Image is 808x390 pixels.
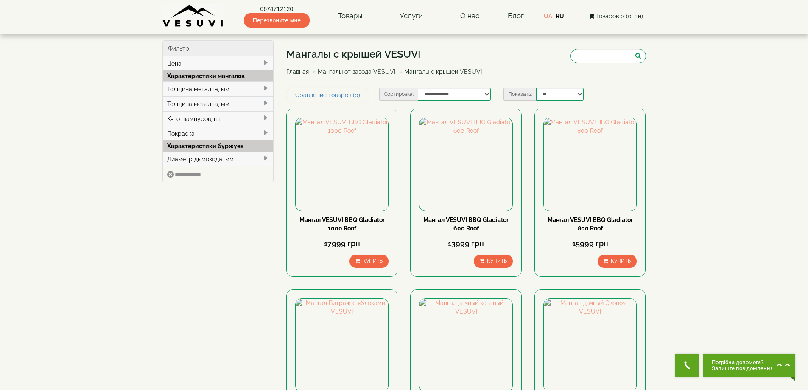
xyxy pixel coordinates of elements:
[286,68,309,75] a: Главная
[703,354,795,377] button: Chat button
[423,216,509,232] a: Мангал VESUVI BBQ Gladiator 600 Roof
[544,118,636,210] img: Мангал VESUVI BBQ Gladiator 800 Roof
[611,258,631,264] span: Купить
[712,359,773,365] span: Потрібна допомога?
[598,255,637,268] button: Купить
[295,238,389,249] div: 17999 грн
[330,6,371,26] a: Товары
[503,88,536,101] label: Показать:
[556,13,564,20] a: RU
[487,258,507,264] span: Купить
[163,81,274,96] div: Толщина металла, мм
[544,13,552,20] a: UA
[286,88,369,102] a: Сравнение товаров (0)
[596,13,643,20] span: Товаров 0 (0грн)
[163,96,274,111] div: Толщина металла, мм
[349,255,389,268] button: Купить
[397,67,482,76] li: Мангалы с крышей VESUVI
[318,68,395,75] a: Мангалы от завода VESUVI
[163,126,274,141] div: Покраска
[163,41,274,56] div: Фильтр
[712,365,773,371] span: Залиште повідомлення
[548,216,633,232] a: Мангал VESUVI BBQ Gladiator 800 Roof
[244,13,310,28] span: Перезвоните мне
[244,5,310,13] a: 0674712120
[286,49,488,60] h1: Мангалы с крышей VESUVI
[163,140,274,152] div: Характеристики буржуек
[419,118,512,210] img: Мангал VESUVI BBQ Gladiator 600 Roof
[474,255,513,268] button: Купить
[543,238,637,249] div: 15999 грн
[162,4,224,28] img: Завод VESUVI
[163,152,274,166] div: Диаметр дымохода, мм
[299,216,385,232] a: Мангал VESUVI BBQ Gladiator 1000 Roof
[675,354,699,377] button: Get Call button
[508,11,524,20] a: Блог
[379,88,418,101] label: Сортировка:
[419,238,512,249] div: 13999 грн
[363,258,383,264] span: Купить
[391,6,431,26] a: Услуги
[163,70,274,81] div: Характеристики мангалов
[452,6,488,26] a: О нас
[163,56,274,71] div: Цена
[296,118,388,210] img: Мангал VESUVI BBQ Gladiator 1000 Roof
[163,111,274,126] div: К-во шампуров, шт
[586,11,646,21] button: Товаров 0 (0грн)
